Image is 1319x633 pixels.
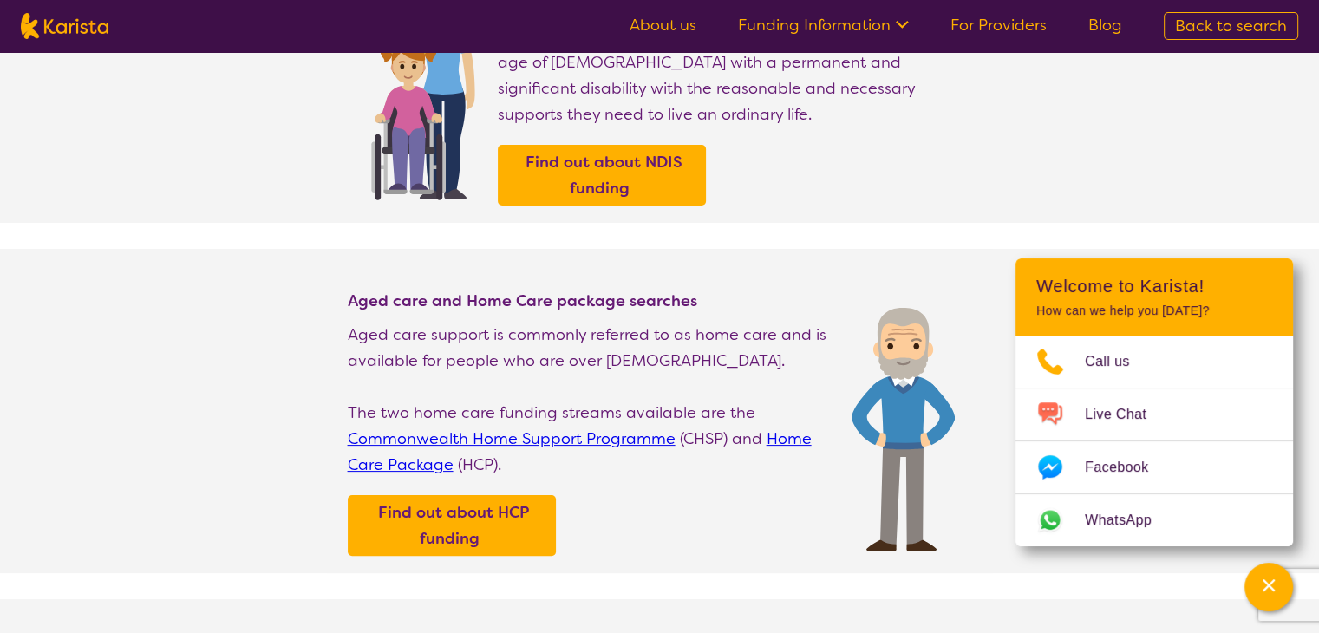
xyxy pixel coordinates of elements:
[348,290,834,311] h4: Aged care and Home Care package searches
[21,13,108,39] img: Karista logo
[352,499,552,551] a: Find out about HCP funding
[1085,349,1151,375] span: Call us
[1085,454,1169,480] span: Facebook
[1088,15,1122,36] a: Blog
[1015,336,1293,546] ul: Choose channel
[378,502,529,549] b: Find out about HCP funding
[738,15,909,36] a: Funding Information
[348,400,834,478] p: The two home care funding streams available are the (CHSP) and (HCP).
[1015,258,1293,546] div: Channel Menu
[1164,12,1298,40] a: Back to search
[502,149,702,201] a: Find out about NDIS funding
[1244,563,1293,611] button: Channel Menu
[1015,494,1293,546] a: Web link opens in a new tab.
[348,322,834,374] p: Aged care support is commonly referred to as home care and is available for people who are over [...
[1036,276,1272,297] h2: Welcome to Karista!
[950,15,1047,36] a: For Providers
[1036,303,1272,318] p: How can we help you [DATE]?
[1175,16,1287,36] span: Back to search
[1085,507,1172,533] span: WhatsApp
[526,152,682,199] b: Find out about NDIS funding
[1085,401,1167,427] span: Live Chat
[348,428,676,449] a: Commonwealth Home Support Programme
[630,15,696,36] a: About us
[852,308,955,551] img: Find Age care and home care package services and providers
